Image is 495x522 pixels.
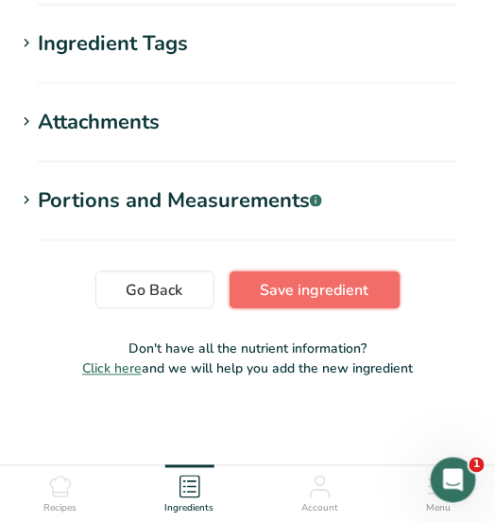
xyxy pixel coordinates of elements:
button: Go Back [95,271,214,309]
a: Account [302,466,339,517]
span: Account [302,502,339,516]
span: Click here [82,360,142,378]
iframe: Intercom live chat [431,458,476,503]
span: Menu [427,502,452,516]
div: Attachments [38,107,160,138]
div: Portions and Measurements [38,185,322,217]
span: Ingredients [165,502,214,516]
a: Recipes [44,466,77,517]
span: Recipes [44,502,77,516]
button: Save ingredient [230,271,401,309]
div: Ingredient Tags [38,28,188,60]
p: Don't have all the nutrient information? [15,339,480,359]
span: Go Back [127,279,183,302]
span: 1 [469,458,485,473]
a: Ingredients [165,466,214,517]
p: and we will help you add the new ingredient [15,359,480,379]
span: Save ingredient [261,279,369,302]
